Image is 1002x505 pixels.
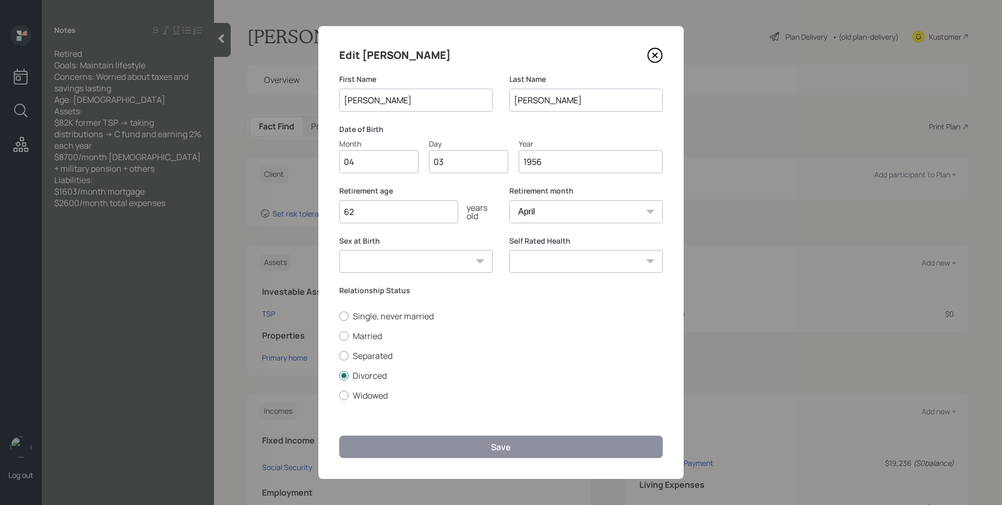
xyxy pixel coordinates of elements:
label: Last Name [509,74,663,85]
label: First Name [339,74,493,85]
label: Retirement age [339,186,493,196]
div: Day [429,138,508,149]
h4: Edit [PERSON_NAME] [339,47,451,64]
div: years old [458,203,493,220]
label: Separated [339,350,663,362]
input: Day [429,150,508,173]
label: Married [339,330,663,342]
label: Self Rated Health [509,236,663,246]
input: Year [519,150,663,173]
label: Date of Birth [339,124,663,135]
div: Year [519,138,663,149]
input: Month [339,150,419,173]
label: Sex at Birth [339,236,493,246]
button: Save [339,436,663,458]
div: Month [339,138,419,149]
label: Retirement month [509,186,663,196]
label: Single, never married [339,310,663,322]
label: Widowed [339,390,663,401]
label: Divorced [339,370,663,381]
label: Relationship Status [339,285,663,296]
div: Save [491,441,511,453]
